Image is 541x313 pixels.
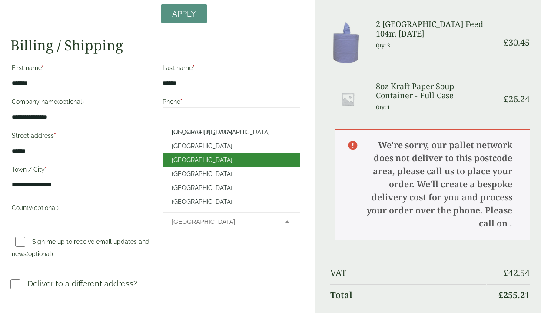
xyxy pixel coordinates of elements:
[163,212,300,230] span: Country/Region
[330,284,486,306] th: Total
[376,104,390,110] small: Qty: 1
[15,237,25,247] input: Sign me up to receive email updates and news(optional)
[376,20,486,38] h3: 2 [GEOGRAPHIC_DATA] Feed 104m [DATE]
[12,130,149,144] label: Street address
[10,37,302,53] h2: Billing / Shipping
[504,267,508,279] span: £
[163,153,300,167] li: [GEOGRAPHIC_DATA]
[498,289,503,301] span: £
[504,267,530,279] bdi: 42.54
[12,96,149,110] label: Company name
[163,209,300,223] li: Svalbard and Jan Mayen
[504,93,530,105] bdi: 26.24
[498,289,530,301] bdi: 255.21
[376,82,486,100] h3: 8oz Kraft Paper Soup Container - Full Case
[45,166,47,173] abbr: required
[57,98,84,105] span: (optional)
[335,129,530,240] p: We're sorry, our pallet network does not deliver to this postcode area, please call us to place y...
[163,195,300,209] li: [GEOGRAPHIC_DATA]
[27,250,53,257] span: (optional)
[12,163,149,178] label: Town / City
[163,125,300,139] li: [GEOGRAPHIC_DATA]
[12,202,149,216] label: County
[163,139,300,153] li: [GEOGRAPHIC_DATA]
[172,213,274,231] span: Spain
[163,167,300,181] li: [GEOGRAPHIC_DATA]
[27,278,137,290] p: Deliver to a different address?
[504,93,508,105] span: £
[504,37,508,48] span: £
[12,62,149,77] label: First name
[163,62,300,77] label: Last name
[193,64,195,71] abbr: required
[180,98,183,105] abbr: required
[330,263,486,283] th: VAT
[12,238,149,260] label: Sign me up to receive email updates and news
[376,42,390,49] small: Qty: 3
[32,204,59,211] span: (optional)
[42,64,44,71] abbr: required
[330,82,365,117] img: Placeholder
[161,4,207,23] a: Apply
[172,9,196,19] span: Apply
[54,132,56,139] abbr: required
[163,96,300,110] label: Phone
[504,37,530,48] bdi: 30.45
[163,181,300,195] li: [GEOGRAPHIC_DATA]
